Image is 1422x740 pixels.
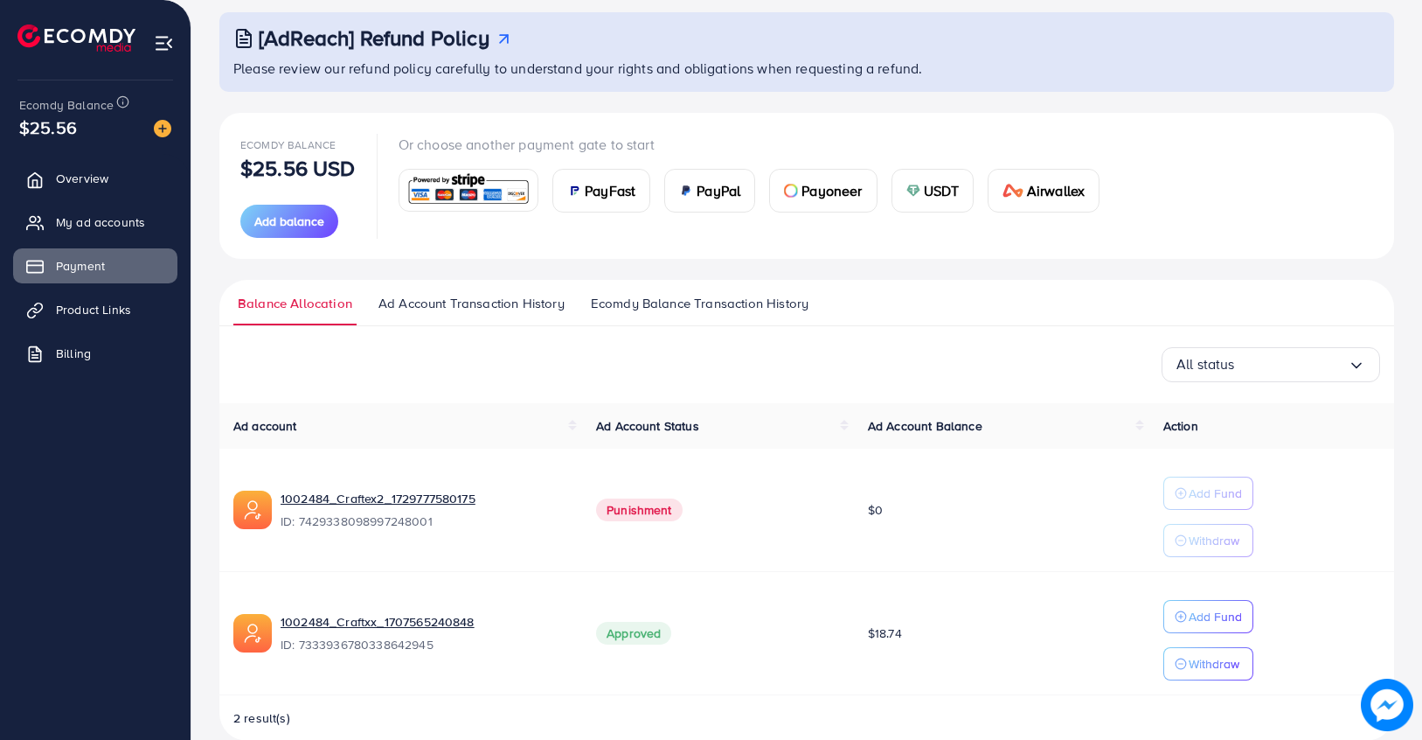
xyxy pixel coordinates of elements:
[1162,347,1380,382] div: Search for option
[1189,653,1239,674] p: Withdraw
[233,491,272,529] img: ic-ads-acc.e4c84228.svg
[1027,180,1085,201] span: Airwallex
[596,417,699,435] span: Ad Account Status
[13,336,177,371] a: Billing
[988,169,1099,213] a: cardAirwallex
[891,169,975,213] a: cardUSDT
[238,294,352,313] span: Balance Allocation
[154,33,174,53] img: menu
[56,257,105,275] span: Payment
[233,417,297,435] span: Ad account
[399,169,539,212] a: card
[281,636,568,653] span: ID: 7333936780338642945
[1163,477,1253,510] button: Add Fund
[281,613,568,653] div: <span class='underline'>1002484_Craftxx_1707565240848</span></br>7333936780338642945
[1163,417,1198,435] span: Action
[784,184,798,198] img: card
[769,169,877,213] a: cardPayoneer
[233,709,290,727] span: 2 result(s)
[233,58,1384,79] p: Please review our refund policy carefully to understand your rights and obligations when requesti...
[19,96,114,114] span: Ecomdy Balance
[664,169,755,213] a: cardPayPal
[405,171,533,209] img: card
[591,294,808,313] span: Ecomdy Balance Transaction History
[281,513,568,530] span: ID: 7429338098997248001
[259,25,489,51] h3: [AdReach] Refund Policy
[13,205,177,240] a: My ad accounts
[868,417,982,435] span: Ad Account Balance
[240,157,356,178] p: $25.56 USD
[697,180,740,201] span: PayPal
[56,301,131,318] span: Product Links
[596,622,671,645] span: Approved
[868,501,883,519] span: $0
[240,205,338,238] button: Add balance
[1189,483,1242,504] p: Add Fund
[13,292,177,327] a: Product Links
[281,490,568,507] a: 1002484_Craftex2_1729777580175
[154,120,171,137] img: image
[567,184,581,198] img: card
[233,614,272,653] img: ic-ads-acc.e4c84228.svg
[1163,600,1253,633] button: Add Fund
[596,499,683,521] span: Punishment
[679,184,693,198] img: card
[281,613,568,631] a: 1002484_Craftxx_1707565240848
[13,161,177,196] a: Overview
[281,490,568,530] div: <span class='underline'>1002484_Craftex2_1729777580175</span></br>7429338098997248001
[1176,351,1235,378] span: All status
[1189,530,1239,551] p: Withdraw
[585,180,635,201] span: PayFast
[17,24,135,52] img: logo
[1235,351,1348,378] input: Search for option
[254,213,324,230] span: Add balance
[19,115,77,140] span: $25.56
[1163,524,1253,557] button: Withdraw
[399,134,1114,155] p: Or choose another payment gate to start
[1002,184,1023,198] img: card
[56,345,91,362] span: Billing
[240,137,336,152] span: Ecomdy Balance
[801,180,862,201] span: Payoneer
[1189,606,1242,627] p: Add Fund
[56,213,145,231] span: My ad accounts
[868,625,902,642] span: $18.74
[13,248,177,283] a: Payment
[1361,679,1413,731] img: image
[378,294,565,313] span: Ad Account Transaction History
[56,170,108,187] span: Overview
[552,169,650,213] a: cardPayFast
[906,184,920,198] img: card
[1163,647,1253,681] button: Withdraw
[924,180,960,201] span: USDT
